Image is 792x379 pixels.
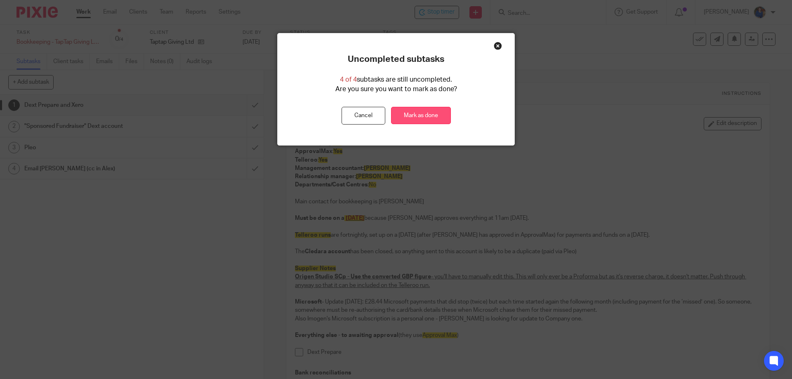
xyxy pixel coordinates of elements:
button: Cancel [342,107,385,125]
div: Close this dialog window [494,42,502,50]
p: Are you sure you want to mark as done? [335,85,457,94]
span: 4 of 4 [340,76,357,83]
a: Mark as done [391,107,451,125]
p: Uncompleted subtasks [348,54,444,65]
p: subtasks are still uncompleted. [340,75,452,85]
